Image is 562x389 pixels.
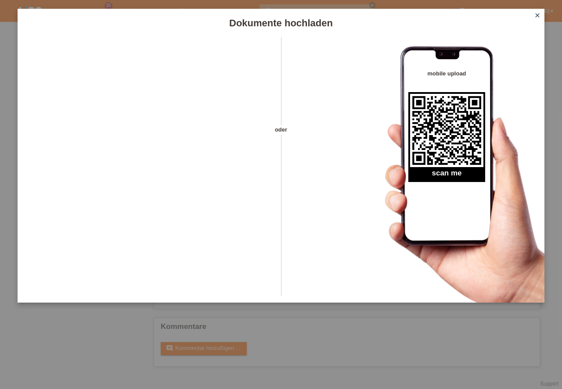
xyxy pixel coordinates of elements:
[408,169,485,182] h2: scan me
[532,11,543,21] a: close
[266,125,296,134] span: oder
[31,59,266,278] iframe: Upload
[18,18,544,29] h1: Dokumente hochladen
[534,12,541,19] i: close
[408,70,485,77] h4: mobile upload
